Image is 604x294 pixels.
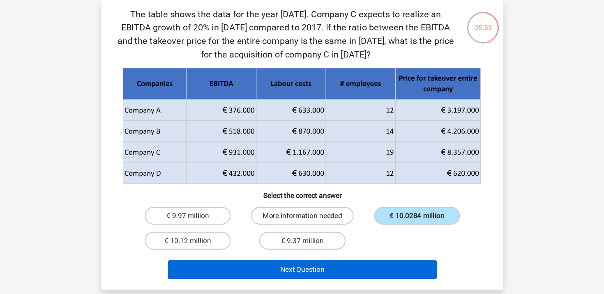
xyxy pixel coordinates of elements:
[368,214,447,230] label: € 10.0284 million
[255,214,349,230] label: More information needed
[453,33,484,53] div: 05:58
[157,237,236,253] label: € 10.12 million
[130,193,474,207] h6: Select the correct answer
[130,30,443,79] p: The table shows the data for the year [DATE]. Company C expects to realize an EBITDA growth of 20...
[178,263,426,280] button: Next Question
[262,237,341,253] label: € 9.37 million
[157,214,236,230] label: € 9.97 million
